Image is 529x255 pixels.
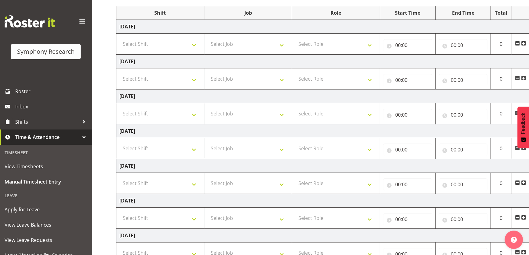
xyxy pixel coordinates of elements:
[439,213,488,225] input: Click to select...
[5,205,87,214] span: Apply for Leave
[491,173,511,194] td: 0
[383,9,432,16] div: Start Time
[520,113,526,134] span: Feedback
[491,34,511,55] td: 0
[383,74,432,86] input: Click to select...
[2,232,90,248] a: View Leave Requests
[494,9,508,16] div: Total
[5,235,87,245] span: View Leave Requests
[5,162,87,171] span: View Timesheets
[383,39,432,51] input: Click to select...
[491,103,511,124] td: 0
[15,102,89,111] span: Inbox
[383,178,432,191] input: Click to select...
[383,144,432,156] input: Click to select...
[491,208,511,229] td: 0
[15,87,89,96] span: Roster
[2,159,90,174] a: View Timesheets
[511,237,517,243] img: help-xxl-2.png
[2,189,90,202] div: Leave
[5,177,87,186] span: Manual Timesheet Entry
[491,138,511,159] td: 0
[15,117,79,126] span: Shifts
[17,47,75,56] div: Symphony Research
[439,39,488,51] input: Click to select...
[2,174,90,189] a: Manual Timesheet Entry
[517,107,529,148] button: Feedback - Show survey
[207,9,289,16] div: Job
[15,133,79,142] span: Time & Attendance
[439,9,488,16] div: End Time
[383,109,432,121] input: Click to select...
[5,220,87,229] span: View Leave Balances
[439,109,488,121] input: Click to select...
[491,68,511,89] td: 0
[2,202,90,217] a: Apply for Leave
[295,9,377,16] div: Role
[439,178,488,191] input: Click to select...
[383,213,432,225] input: Click to select...
[439,144,488,156] input: Click to select...
[2,146,90,159] div: Timesheet
[2,217,90,232] a: View Leave Balances
[5,15,55,27] img: Rosterit website logo
[439,74,488,86] input: Click to select...
[119,9,201,16] div: Shift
